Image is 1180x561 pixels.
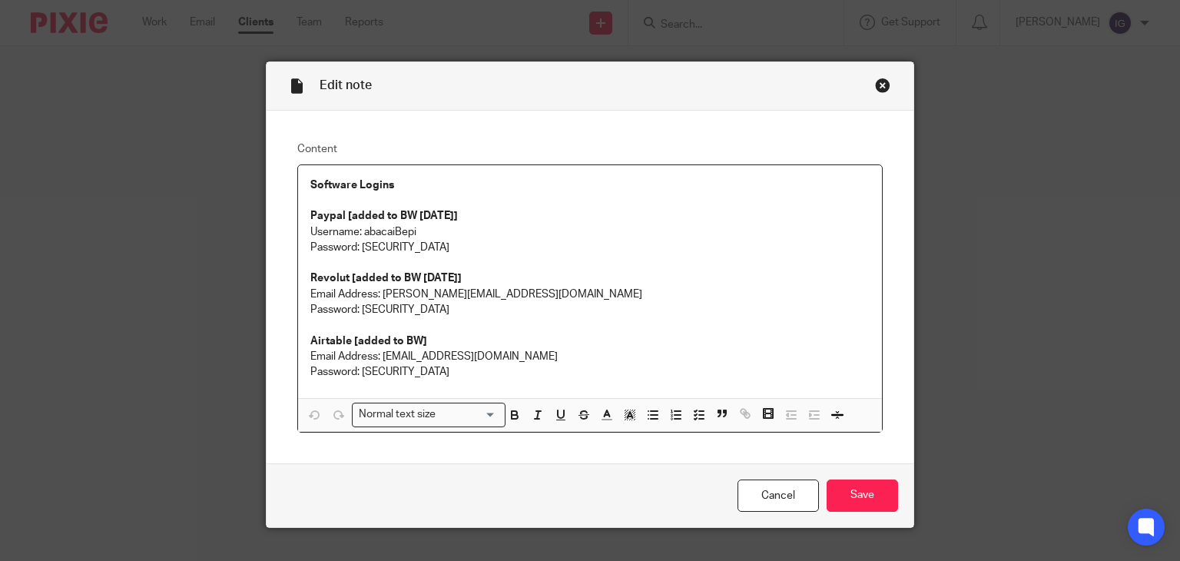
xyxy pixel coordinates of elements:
[737,480,819,513] a: Cancel
[310,302,870,317] p: Password: [SECURITY_DATA]
[310,224,870,240] p: Username: abacaiBepi
[310,180,394,191] strong: Software Logins
[310,336,427,347] strong: Airtable [added to BW]
[827,480,898,513] input: Save
[875,78,890,93] div: Close this dialog window
[297,141,883,157] label: Content
[310,349,870,364] p: Email Address: [EMAIL_ADDRESS][DOMAIN_NAME]
[356,407,439,423] span: Normal text size
[310,364,870,380] p: Password: [SECURITY_DATA]
[310,273,462,284] strong: Revolut [added to BW [DATE]]
[441,407,496,423] input: Search for option
[320,79,372,91] span: Edit note
[352,403,505,427] div: Search for option
[310,211,458,221] strong: Paypal [added to BW [DATE]]
[310,240,870,255] p: Password: [SECURITY_DATA]
[310,287,870,302] p: Email Address: [PERSON_NAME][EMAIL_ADDRESS][DOMAIN_NAME]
